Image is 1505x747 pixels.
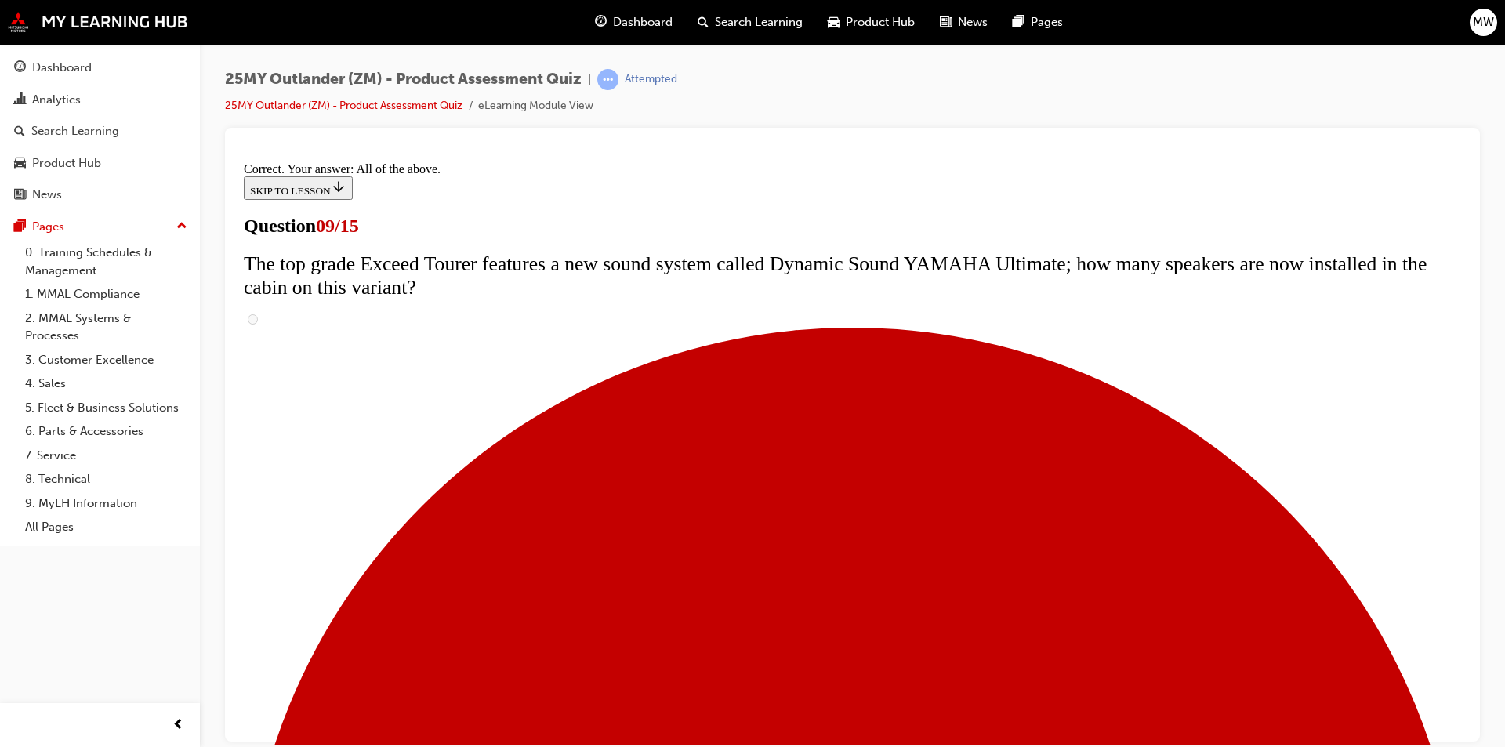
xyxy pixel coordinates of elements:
[1013,13,1024,32] span: pages-icon
[715,13,803,31] span: Search Learning
[927,6,1000,38] a: news-iconNews
[225,99,462,112] a: 25MY Outlander (ZM) - Product Assessment Quiz
[19,241,194,282] a: 0. Training Schedules & Management
[6,117,194,146] a: Search Learning
[582,6,685,38] a: guage-iconDashboard
[32,218,64,236] div: Pages
[31,122,119,140] div: Search Learning
[685,6,815,38] a: search-iconSearch Learning
[6,212,194,241] button: Pages
[32,154,101,172] div: Product Hub
[14,93,26,107] span: chart-icon
[176,216,187,237] span: up-icon
[1473,13,1494,31] span: MW
[14,220,26,234] span: pages-icon
[172,716,184,735] span: prev-icon
[14,125,25,139] span: search-icon
[19,467,194,491] a: 8. Technical
[828,13,840,32] span: car-icon
[19,491,194,516] a: 9. MyLH Information
[6,20,115,44] button: SKIP TO LESSON
[478,97,593,115] li: eLearning Module View
[940,13,952,32] span: news-icon
[595,13,607,32] span: guage-icon
[19,372,194,396] a: 4. Sales
[14,61,26,75] span: guage-icon
[19,515,194,539] a: All Pages
[32,59,92,77] div: Dashboard
[19,306,194,348] a: 2. MMAL Systems & Processes
[32,91,81,109] div: Analytics
[225,71,582,89] span: 25MY Outlander (ZM) - Product Assessment Quiz
[1031,13,1063,31] span: Pages
[14,188,26,202] span: news-icon
[625,72,677,87] div: Attempted
[958,13,988,31] span: News
[6,53,194,82] a: Dashboard
[613,13,673,31] span: Dashboard
[13,29,109,41] span: SKIP TO LESSON
[19,282,194,306] a: 1. MMAL Compliance
[14,157,26,171] span: car-icon
[6,50,194,212] button: DashboardAnalyticsSearch LearningProduct HubNews
[1470,9,1497,36] button: MW
[19,444,194,468] a: 7. Service
[6,180,194,209] a: News
[19,396,194,420] a: 5. Fleet & Business Solutions
[698,13,709,32] span: search-icon
[8,12,188,32] img: mmal
[588,71,591,89] span: |
[815,6,927,38] a: car-iconProduct Hub
[1000,6,1075,38] a: pages-iconPages
[6,6,1224,20] div: Correct. Your answer: All of the above.
[597,69,618,90] span: learningRecordVerb_ATTEMPT-icon
[19,419,194,444] a: 6. Parts & Accessories
[6,149,194,178] a: Product Hub
[846,13,915,31] span: Product Hub
[6,85,194,114] a: Analytics
[32,186,62,204] div: News
[19,348,194,372] a: 3. Customer Excellence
